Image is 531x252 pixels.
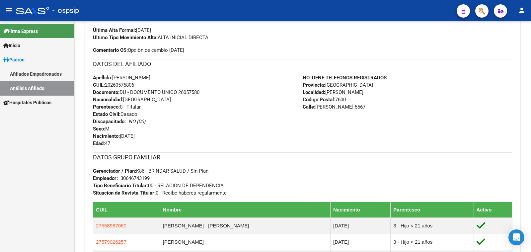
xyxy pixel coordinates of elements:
[93,133,120,139] strong: Nacimiento:
[93,27,151,33] span: [DATE]
[93,35,158,41] strong: Ultimo Tipo Movimiento Alta:
[120,175,150,182] div: 30646743199
[303,82,373,88] span: [GEOGRAPHIC_DATA]
[93,89,199,95] span: DU - DOCUMENTO UNICO 26057580
[93,140,110,146] span: 47
[160,202,330,217] th: Nombre
[160,217,330,234] td: [PERSON_NAME] - [PERSON_NAME]
[160,234,330,250] td: [PERSON_NAME]
[5,6,13,14] mat-icon: menu
[330,234,390,250] td: [DATE]
[3,99,51,106] span: Hospitales Públicos
[128,119,145,125] i: NO (00)
[474,202,512,217] th: Activo
[330,217,390,234] td: [DATE]
[93,35,208,41] span: ALTA INICIAL DIRECTA
[93,175,118,181] strong: Empleador:
[93,47,128,53] strong: Comentario OS:
[93,168,136,174] strong: Gerenciador / Plan:
[93,59,512,69] h3: DATOS DEL AFILIADO
[303,104,365,110] span: [PERSON_NAME] 5567
[303,97,335,103] strong: Código Postal:
[93,97,171,103] span: [GEOGRAPHIC_DATA]
[93,190,156,196] strong: Situacion de Revista Titular:
[93,111,137,117] span: Casado
[303,89,363,95] span: [PERSON_NAME]
[303,104,315,110] strong: Calle:
[93,104,141,110] span: 0 - Titular
[93,75,112,81] strong: Apellido:
[93,104,120,110] strong: Parentesco:
[3,28,38,35] span: Firma Express
[303,75,387,81] strong: NO TIENE TELEFONOS REGISTRADOS
[93,82,134,88] span: 20260575806
[93,126,105,132] strong: Sexo:
[3,56,25,63] span: Padrón
[93,46,184,54] span: Opciòn de cambio [DATE]
[93,183,224,189] span: 00 - RELACION DE DEPENDENCIA
[93,126,110,132] span: M
[96,239,126,245] span: 27579026257
[93,140,105,146] strong: Edad:
[303,82,325,88] strong: Provincia:
[93,111,120,117] strong: Estado Civil:
[391,234,474,250] td: 3 - Hijo < 21 años
[93,27,136,33] strong: Última Alta Formal:
[391,217,474,234] td: 3 - Hijo < 21 años
[93,133,135,139] span: [DATE]
[96,223,126,228] span: 27558987060
[93,119,126,125] strong: Discapacitado:
[93,82,105,88] strong: CUIL:
[3,42,20,49] span: Inicio
[391,202,474,217] th: Parentesco
[303,97,346,103] span: 7600
[518,6,526,14] mat-icon: person
[93,183,148,189] strong: Tipo Beneficiario Titular:
[93,97,123,103] strong: Nacionalidad:
[93,190,227,196] span: 0 - Recibe haberes regularmente
[52,3,79,18] span: - ospsip
[93,89,119,95] strong: Documento:
[93,168,208,174] span: K86 - BRINDAR SALUD / Sin Plan
[303,89,325,95] strong: Localidad:
[508,229,524,245] div: Open Intercom Messenger
[330,202,390,217] th: Nacimiento
[93,202,160,217] th: CUIL
[93,153,512,162] h3: DATOS GRUPO FAMILIAR
[93,75,150,81] span: [PERSON_NAME]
